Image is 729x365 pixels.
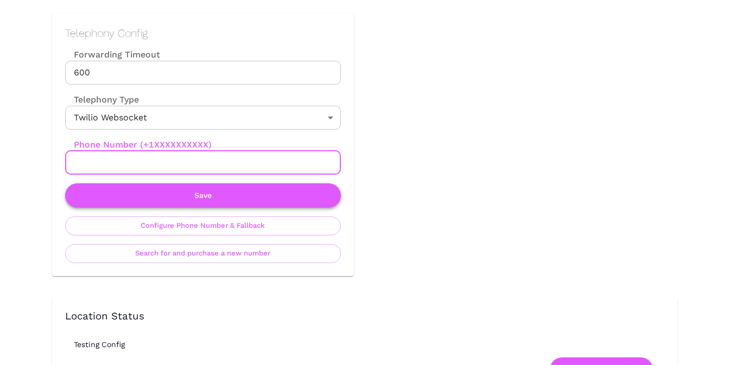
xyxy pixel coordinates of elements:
div: Twilio Websocket [65,106,341,130]
button: Search for and purchase a new number [65,244,341,263]
h6: Testing Config [74,340,673,349]
label: Phone Number (+1XXXXXXXXXX) [65,138,341,151]
h3: Location Status [65,311,664,323]
h2: Telephony Config [65,27,341,40]
label: Telephony Type [65,93,139,106]
button: Save [65,183,341,208]
button: Configure Phone Number & Fallback [65,216,341,235]
label: Forwarding Timeout [65,48,341,61]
